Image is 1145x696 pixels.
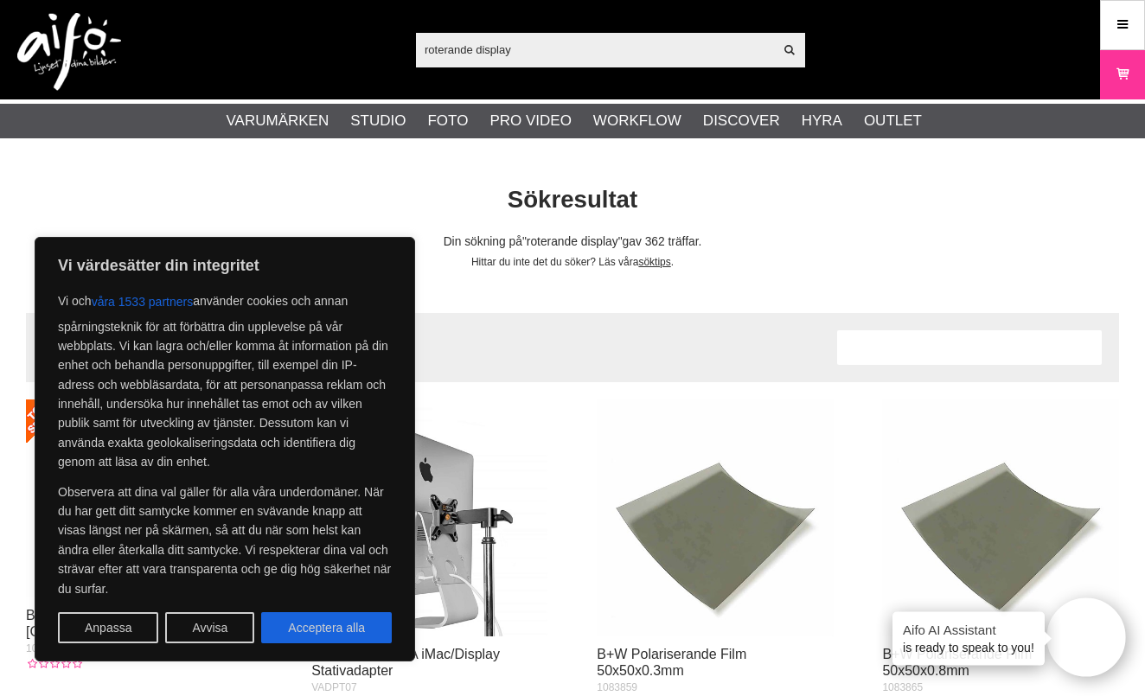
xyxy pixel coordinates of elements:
p: Vi och använder cookies och annan spårningsteknik för att förbättra din upplevelse på vår webbpla... [58,286,392,472]
img: Rock Solid VESA iMac/Display Stativadapter [311,399,547,635]
div: Vi värdesätter din integritet [35,237,415,661]
a: Foto [427,110,468,132]
a: Hyra [802,110,842,132]
img: B+W Polariserande Film 50x50x0.8mm [882,399,1118,635]
span: Din sökning på gav 362 träffar. [444,235,702,248]
button: våra 1533 partners [92,286,194,317]
a: Outlet [864,110,922,132]
span: Hittar du inte det du söker? Läs våra [471,256,638,268]
input: Sök produkter ... [416,36,773,62]
span: 1083859 [597,681,637,693]
a: Workflow [593,110,681,132]
h1: Sökresultat [13,183,1132,217]
a: Pro Video [489,110,571,132]
p: Vi värdesätter din integritet [58,255,392,276]
span: . [671,256,674,268]
button: Anpassa [58,612,158,643]
p: Observera att dina val gäller för alla våra underdomäner. När du har gett ditt samtycke kommer en... [58,482,392,598]
div: Kundbetyg: 0 [26,656,81,672]
button: Avvisa [165,612,254,643]
a: B+W Polariserande Film 50x50x0.3mm [597,647,746,678]
span: roterande display [522,235,623,248]
img: B+W Polariserande Film 50x50x0.3mm [597,399,833,635]
span: VADPT07 [311,681,356,693]
button: Acceptera alla [261,612,392,643]
a: söktips [638,256,670,268]
div: is ready to speak to you! [892,612,1045,666]
a: Discover [703,110,780,132]
img: B+W Display Rengöringsvätska och Putsduk [26,399,262,597]
span: 1083865 [882,681,923,693]
span: 1092792 [26,642,67,654]
a: B+W Polariserande Film 50x50x0.8mm [882,647,1032,678]
h4: Aifo AI Assistant [903,621,1034,639]
a: Varumärken [227,110,329,132]
a: B+W Display Rengöringsvätska och [GEOGRAPHIC_DATA] [26,608,246,639]
img: logo.png [17,13,121,91]
a: Studio [350,110,406,132]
